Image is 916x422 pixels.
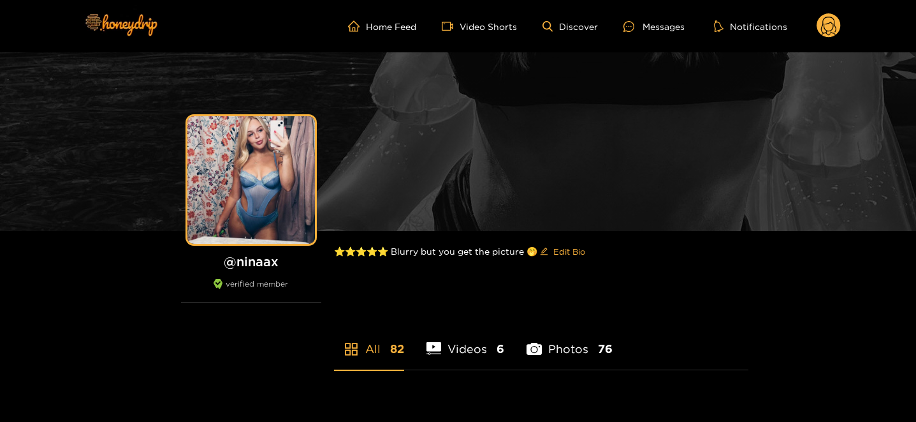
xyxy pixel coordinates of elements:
a: Discover [542,21,598,32]
span: appstore [344,342,359,357]
li: Videos [426,312,505,370]
button: editEdit Bio [537,241,588,262]
div: ⭐️⭐️⭐️⭐️⭐️ Blurry but you get the picture 🤭 [334,231,748,272]
h1: @ ninaax [181,253,321,269]
span: video-camera [442,20,460,32]
span: edit [540,247,548,257]
div: verified member [181,279,321,303]
span: 76 [598,341,613,357]
a: Home Feed [348,20,416,32]
div: Messages [623,19,685,34]
span: 6 [497,341,504,357]
span: home [348,20,366,32]
span: 82 [390,341,404,357]
li: All [334,312,404,370]
span: Edit Bio [553,245,585,258]
button: Notifications [710,20,791,33]
li: Photos [527,312,613,370]
a: Video Shorts [442,20,517,32]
